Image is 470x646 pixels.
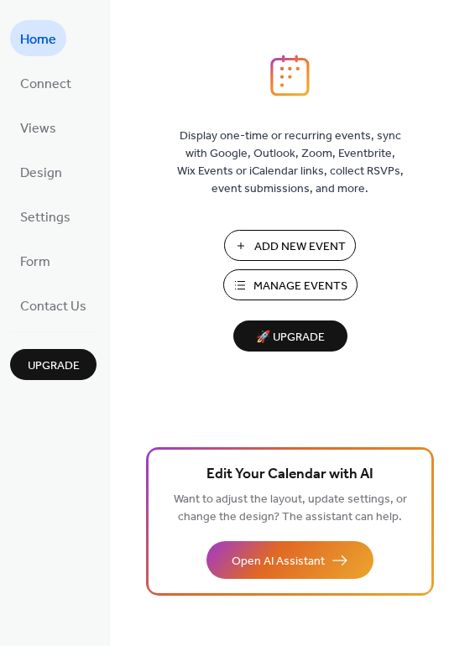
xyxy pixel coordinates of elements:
[224,230,356,261] button: Add New Event
[20,249,50,275] span: Form
[20,27,56,53] span: Home
[10,65,81,101] a: Connect
[20,71,71,97] span: Connect
[10,287,97,323] a: Contact Us
[20,116,56,142] span: Views
[233,320,347,352] button: 🚀 Upgrade
[223,269,358,300] button: Manage Events
[10,349,97,380] button: Upgrade
[28,357,80,375] span: Upgrade
[206,541,373,579] button: Open AI Assistant
[243,326,337,349] span: 🚀 Upgrade
[10,109,66,145] a: Views
[20,205,70,231] span: Settings
[20,160,62,186] span: Design
[20,294,86,320] span: Contact Us
[10,20,66,56] a: Home
[232,553,325,570] span: Open AI Assistant
[253,278,347,295] span: Manage Events
[206,463,373,487] span: Edit Your Calendar with AI
[254,238,346,256] span: Add New Event
[174,488,407,529] span: Want to adjust the layout, update settings, or change the design? The assistant can help.
[10,154,72,190] a: Design
[270,55,309,96] img: logo_icon.svg
[177,128,404,198] span: Display one-time or recurring events, sync with Google, Outlook, Zoom, Eventbrite, Wix Events or ...
[10,242,60,279] a: Form
[10,198,81,234] a: Settings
